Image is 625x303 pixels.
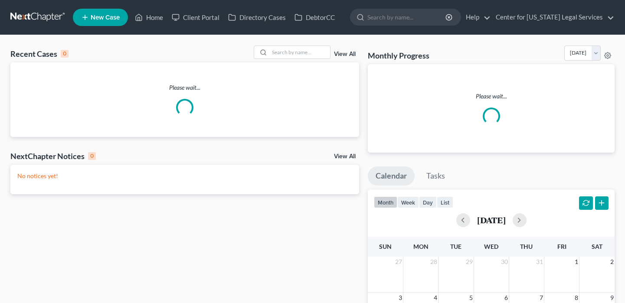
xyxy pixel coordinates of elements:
a: DebtorCC [290,10,339,25]
span: 2 [609,257,615,267]
input: Search by name... [367,9,447,25]
span: Sat [592,243,602,250]
div: 0 [88,152,96,160]
span: 1 [574,257,579,267]
button: month [374,196,397,208]
h3: Monthly Progress [368,50,429,61]
a: Tasks [419,166,453,186]
span: 9 [609,293,615,303]
span: 4 [433,293,438,303]
span: 30 [500,257,509,267]
p: Please wait... [10,83,359,92]
a: View All [334,51,356,57]
h2: [DATE] [477,215,506,225]
span: Tue [450,243,461,250]
span: Fri [557,243,566,250]
span: 5 [468,293,474,303]
span: 31 [535,257,544,267]
span: Mon [413,243,429,250]
div: Recent Cases [10,49,69,59]
span: Wed [484,243,498,250]
span: 8 [574,293,579,303]
span: 29 [465,257,474,267]
a: Directory Cases [224,10,290,25]
span: New Case [91,14,120,21]
span: 28 [429,257,438,267]
span: 27 [394,257,403,267]
button: week [397,196,419,208]
a: Center for [US_STATE] Legal Services [491,10,614,25]
a: Client Portal [167,10,224,25]
a: View All [334,153,356,160]
a: Calendar [368,166,415,186]
a: Home [131,10,167,25]
button: list [437,196,453,208]
button: day [419,196,437,208]
span: Sun [379,243,392,250]
p: Please wait... [375,92,608,101]
p: No notices yet! [17,172,352,180]
span: Thu [520,243,533,250]
span: 6 [504,293,509,303]
span: 3 [398,293,403,303]
div: NextChapter Notices [10,151,96,161]
a: Help [461,10,491,25]
div: 0 [61,50,69,58]
span: 7 [539,293,544,303]
input: Search by name... [269,46,330,59]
